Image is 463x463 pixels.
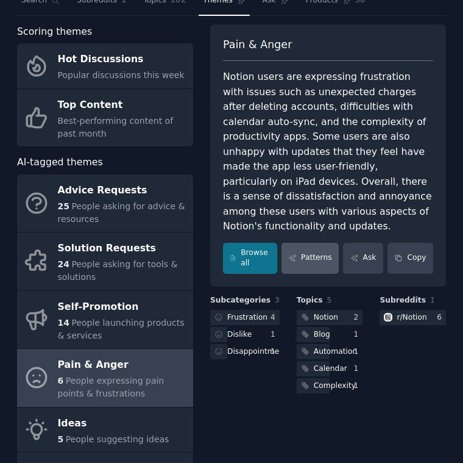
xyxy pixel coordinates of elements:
a: Solution Requests24People asking for tools & solutions [17,232,193,290]
a: Pain & Anger6People expressing pain points & frustrations [17,349,193,407]
div: 1 [354,346,363,357]
div: 1 [354,329,363,340]
a: Patterns [281,243,339,274]
div: Dislike [227,329,252,340]
div: Notion [314,312,338,323]
span: People expressing pain points & frustrations [58,376,164,398]
div: 1 [270,329,280,340]
a: Frustration4 [210,310,280,325]
span: AI-tagged themes [17,155,103,170]
span: 1 [430,296,435,304]
span: Topics [297,295,323,306]
span: 24 [58,259,69,269]
span: 25 [58,201,69,211]
div: Disappointment [227,346,287,357]
div: Advice Requests [58,181,187,200]
span: 14 [58,318,69,328]
span: Subreddits [380,295,426,306]
span: 3 [275,296,280,304]
a: Ask [343,243,383,274]
div: Solution Requests [58,239,187,259]
button: Copy [387,243,433,274]
a: Notionr/Notion6 [380,310,446,325]
a: Blog1 [297,327,363,342]
a: Dislike1 [210,327,280,342]
span: 5 [58,434,64,444]
div: Ideas [58,414,169,433]
span: 5 [327,296,331,304]
a: Ideas5People suggesting ideas [17,407,193,453]
div: Automation [314,346,357,357]
div: Top Content [58,95,187,115]
img: Notion [384,313,392,321]
div: Complexity [314,381,356,392]
span: 6 [58,376,64,386]
span: People launching products & services [58,318,185,340]
div: Blog [314,329,330,340]
a: Hot DiscussionsPopular discussions this week [17,43,193,88]
div: 6 [437,312,446,323]
span: People suggesting ideas [66,434,169,444]
div: Notion users are expressing frustration with issues such as unexpected charges after deleting acc... [223,70,433,234]
div: 1 [354,364,363,375]
span: Popular discussions this week [58,70,185,80]
a: Complexity1 [297,378,363,393]
span: Scoring themes [17,24,92,40]
span: People asking for tools & solutions [58,259,178,282]
span: Subcategories [210,295,270,306]
div: 4 [270,312,280,323]
a: Browse all [223,243,277,274]
a: Advice Requests25People asking for advice & resources [17,174,193,232]
div: 1 [354,381,363,392]
a: Top ContentBest-performing content of past month [17,89,193,147]
div: Calendar [314,364,347,375]
span: Best-performing content of past month [58,116,174,138]
div: Hot Discussions [58,50,185,70]
a: Self-Promotion14People launching products & services [17,291,193,349]
div: 2 [354,312,363,323]
div: Pain & Anger [58,356,187,375]
div: r/ Notion [397,312,426,323]
a: Disappointment1 [210,344,280,359]
div: Self-Promotion [58,297,187,317]
span: People asking for advice & resources [58,201,185,224]
div: Frustration [227,312,267,323]
div: 1 [270,346,280,357]
a: Calendar1 [297,361,363,376]
a: Automation1 [297,344,363,359]
span: Pain & Anger [223,37,292,52]
a: Notion2 [297,310,363,325]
